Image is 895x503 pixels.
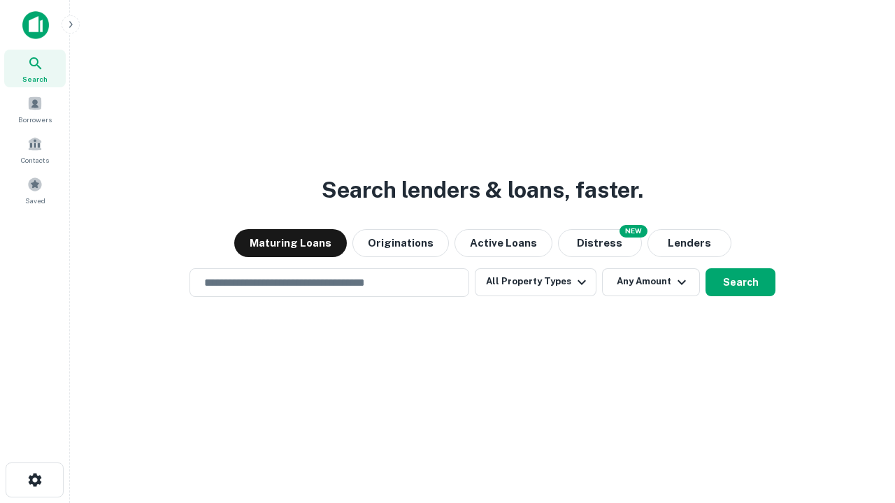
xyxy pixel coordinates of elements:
button: Originations [352,229,449,257]
div: NEW [620,225,647,238]
button: Lenders [647,229,731,257]
a: Search [4,50,66,87]
img: capitalize-icon.png [22,11,49,39]
a: Contacts [4,131,66,168]
button: Search [706,268,775,296]
h3: Search lenders & loans, faster. [322,173,643,207]
iframe: Chat Widget [825,391,895,458]
a: Borrowers [4,90,66,128]
span: Contacts [21,154,49,166]
span: Borrowers [18,114,52,125]
button: Maturing Loans [234,229,347,257]
button: All Property Types [475,268,596,296]
button: Any Amount [602,268,700,296]
button: Search distressed loans with lien and other non-mortgage details. [558,229,642,257]
span: Saved [25,195,45,206]
a: Saved [4,171,66,209]
span: Search [22,73,48,85]
button: Active Loans [454,229,552,257]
